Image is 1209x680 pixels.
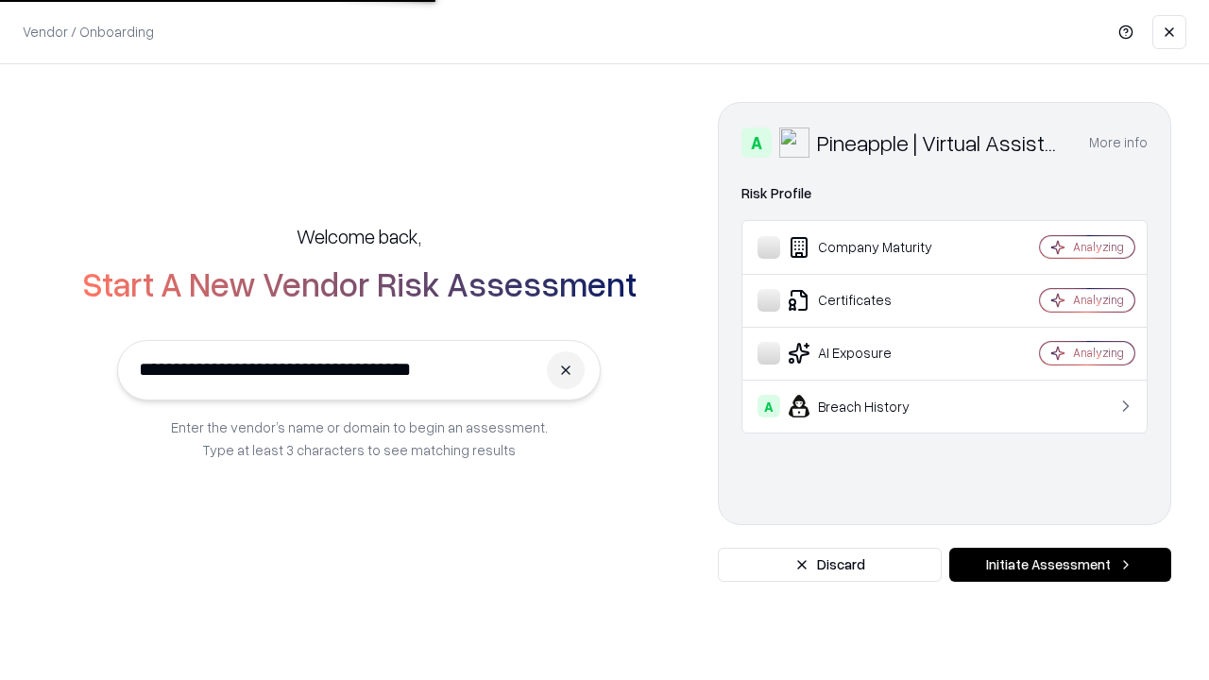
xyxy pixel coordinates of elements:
[949,548,1171,582] button: Initiate Assessment
[817,127,1066,158] div: Pineapple | Virtual Assistant Agency
[23,22,154,42] p: Vendor / Onboarding
[297,223,421,249] h5: Welcome back,
[1073,292,1124,308] div: Analyzing
[758,395,983,417] div: Breach History
[718,548,942,582] button: Discard
[758,236,983,259] div: Company Maturity
[1073,345,1124,361] div: Analyzing
[82,264,637,302] h2: Start A New Vendor Risk Assessment
[758,289,983,312] div: Certificates
[779,127,809,158] img: Pineapple | Virtual Assistant Agency
[741,182,1148,205] div: Risk Profile
[1073,239,1124,255] div: Analyzing
[1089,126,1148,160] button: More info
[741,127,772,158] div: A
[758,342,983,365] div: AI Exposure
[171,416,548,461] p: Enter the vendor’s name or domain to begin an assessment. Type at least 3 characters to see match...
[758,395,780,417] div: A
